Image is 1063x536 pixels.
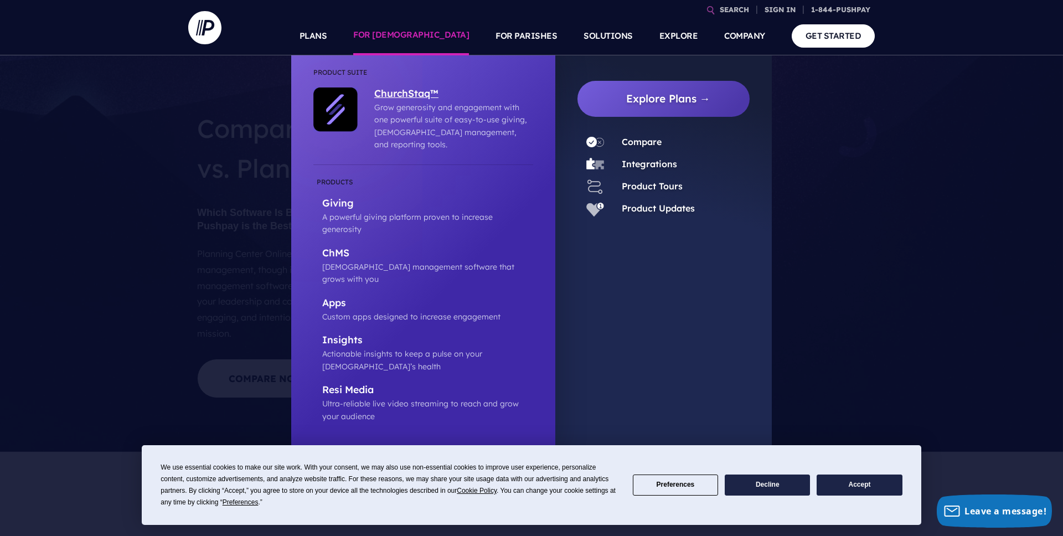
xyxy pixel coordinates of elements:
a: Resi Media Ultra-reliable live video streaming to reach and grow your audience [313,384,533,422]
p: ChurchStaq™ [374,87,528,101]
a: ChMS [DEMOGRAPHIC_DATA] management software that grows with you [313,247,533,286]
a: Product Tours - Icon [577,178,613,195]
p: Apps [322,297,533,311]
p: Resi Media [322,384,533,398]
p: Giving [322,197,533,211]
a: ChurchStaq™ Grow generosity and engagement with one powerful suite of easy-to-use giving, [DEMOGR... [358,87,528,151]
a: EXPLORE [659,17,698,55]
a: Giving A powerful giving platform proven to increase generosity [313,176,533,236]
button: Accept [817,475,902,496]
p: A powerful giving platform proven to increase generosity [322,211,533,236]
button: Leave a message! [937,494,1052,528]
button: Decline [725,475,810,496]
span: Leave a message! [964,505,1046,517]
a: COMPANY [724,17,765,55]
p: Insights [322,334,533,348]
p: [DEMOGRAPHIC_DATA] management software that grows with you [322,261,533,286]
a: Product Updates [622,203,695,214]
a: FOR [DEMOGRAPHIC_DATA] [353,17,469,55]
a: Product Tours [622,181,683,192]
p: Custom apps designed to increase engagement [322,311,533,323]
div: Cookie Consent Prompt [142,445,921,525]
p: ChMS [322,247,533,261]
img: Product Updates - Icon [586,200,604,218]
li: Product Suite [313,66,533,87]
a: Apps Custom apps designed to increase engagement [313,297,533,323]
img: Integrations - Icon [586,156,604,173]
a: GET STARTED [792,24,875,47]
a: Integrations - Icon [577,156,613,173]
p: Ultra-reliable live video streaming to reach and grow your audience [322,398,533,422]
p: Grow generosity and engagement with one powerful suite of easy-to-use giving, [DEMOGRAPHIC_DATA] ... [374,101,528,151]
a: Compare - Icon [577,133,613,151]
span: Cookie Policy [457,487,497,494]
a: Product Updates - Icon [577,200,613,218]
div: We use essential cookies to make our site work. With your consent, we may also use non-essential ... [161,462,619,508]
a: SOLUTIONS [584,17,633,55]
a: Insights Actionable insights to keep a pulse on your [DEMOGRAPHIC_DATA]’s health [313,334,533,373]
a: Explore Plans → [586,81,750,117]
a: Compare [622,136,662,147]
img: Compare - Icon [586,133,604,151]
a: FOR PARISHES [496,17,557,55]
p: Actionable insights to keep a pulse on your [DEMOGRAPHIC_DATA]’s health [322,348,533,373]
a: PLANS [300,17,327,55]
a: Integrations [622,158,677,169]
img: Product Tours - Icon [586,178,604,195]
img: ChurchStaq™ - Icon [313,87,358,132]
button: Preferences [633,475,718,496]
span: Preferences [223,498,259,506]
